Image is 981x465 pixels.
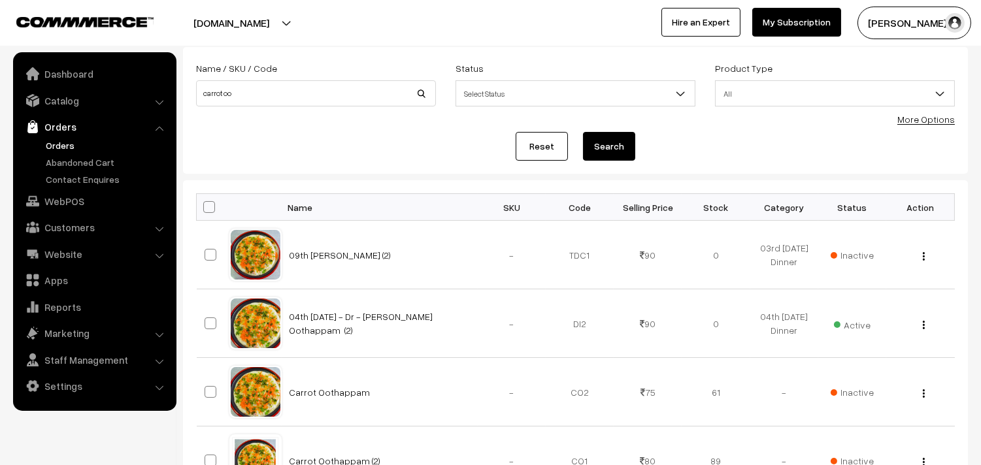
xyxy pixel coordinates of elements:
a: Abandoned Cart [42,155,172,169]
a: COMMMERCE [16,13,131,29]
td: - [478,221,546,289]
a: Orders [42,138,172,152]
span: Active [834,315,871,332]
th: SKU [478,194,546,221]
td: 04th [DATE] Dinner [750,289,818,358]
img: Menu [923,389,925,398]
a: Staff Management [16,348,172,372]
a: Dashboard [16,62,172,86]
a: Reports [16,295,172,319]
th: Code [546,194,614,221]
img: Menu [923,252,925,261]
a: Carrot Oothappam [290,387,371,398]
button: Search [583,132,635,161]
button: [PERSON_NAME] s… [857,7,971,39]
td: 90 [614,221,682,289]
span: Select Status [456,82,695,105]
td: 0 [682,221,750,289]
label: Product Type [715,61,773,75]
th: Category [750,194,818,221]
input: Name / SKU / Code [196,80,436,106]
td: 75 [614,358,682,426]
span: All [715,80,955,106]
a: Settings [16,374,172,398]
td: DI2 [546,289,614,358]
a: My Subscription [752,8,841,37]
td: 90 [614,289,682,358]
a: WebPOS [16,189,172,213]
a: Reset [516,132,568,161]
td: - [478,358,546,426]
label: Status [456,61,484,75]
a: Orders [16,115,172,138]
span: Inactive [831,248,874,262]
a: More Options [897,114,955,125]
td: - [750,358,818,426]
td: 61 [682,358,750,426]
a: Hire an Expert [661,8,740,37]
img: user [945,13,965,33]
th: Name [282,194,478,221]
img: Menu [923,321,925,329]
span: Inactive [831,385,874,399]
button: [DOMAIN_NAME] [148,7,315,39]
td: TDC1 [546,221,614,289]
th: Status [818,194,886,221]
a: 09th [PERSON_NAME] (2) [290,249,391,261]
a: Apps [16,268,172,292]
a: Customers [16,216,172,239]
th: Selling Price [614,194,682,221]
th: Stock [682,194,750,221]
td: CO2 [546,358,614,426]
span: All [716,82,954,105]
td: 03rd [DATE] Dinner [750,221,818,289]
span: Select Status [456,80,695,106]
td: - [478,289,546,358]
td: 0 [682,289,750,358]
a: Marketing [16,321,172,345]
a: Contact Enquires [42,172,172,186]
a: 04th [DATE] - Dr - [PERSON_NAME] Oothappam (2) [290,311,433,336]
a: Catalog [16,89,172,112]
label: Name / SKU / Code [196,61,277,75]
img: COMMMERCE [16,17,154,27]
th: Action [886,194,954,221]
a: Website [16,242,172,266]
